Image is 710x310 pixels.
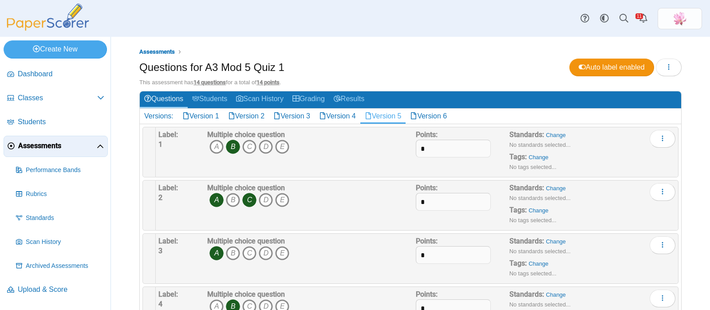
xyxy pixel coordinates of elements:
[256,79,280,86] u: 14 points
[26,214,104,223] span: Standards
[209,140,224,154] i: A
[26,238,104,247] span: Scan History
[139,48,175,55] span: Assessments
[207,290,285,298] b: Multiple choice question
[509,195,571,201] small: No standards selected...
[509,248,571,255] small: No standards selected...
[650,130,675,148] button: More options
[188,91,232,108] a: Students
[509,259,527,267] b: Tags:
[658,8,702,29] a: ps.MuGhfZT6iQwmPTCC
[329,91,369,108] a: Results
[18,69,104,79] span: Dashboard
[12,232,108,253] a: Scan History
[158,237,178,245] b: Label:
[509,270,556,277] small: No tags selected...
[509,184,544,192] b: Standards:
[140,91,188,108] a: Questions
[509,153,527,161] b: Tags:
[529,154,548,161] a: Change
[529,260,548,267] a: Change
[26,262,104,271] span: Archived Assessments
[288,91,329,108] a: Grading
[178,109,224,124] a: Version 1
[4,24,92,32] a: PaperScorer
[12,184,108,205] a: Rubrics
[509,290,544,298] b: Standards:
[209,193,224,207] i: A
[4,88,108,109] a: Classes
[579,63,645,71] span: Auto label enabled
[207,237,285,245] b: Multiple choice question
[158,184,178,192] b: Label:
[269,109,315,124] a: Version 3
[509,206,527,214] b: Tags:
[26,190,104,199] span: Rubrics
[158,290,178,298] b: Label:
[137,47,177,58] a: Assessments
[315,109,360,124] a: Version 4
[650,183,675,201] button: More options
[12,160,108,181] a: Performance Bands
[509,130,544,139] b: Standards:
[193,79,226,86] u: 14 questions
[546,132,566,138] a: Change
[18,117,104,127] span: Students
[4,279,108,301] a: Upload & Score
[416,237,438,245] b: Points:
[242,246,256,260] i: C
[360,109,406,124] a: Version 5
[509,301,571,308] small: No standards selected...
[140,109,178,124] div: Versions:
[673,12,687,26] img: ps.MuGhfZT6iQwmPTCC
[224,109,269,124] a: Version 2
[158,247,162,255] b: 3
[209,246,224,260] i: A
[259,140,273,154] i: D
[158,300,162,308] b: 4
[139,78,682,86] div: This assessment has for a total of .
[207,184,285,192] b: Multiple choice question
[529,207,548,214] a: Change
[634,9,653,28] a: Alerts
[242,140,256,154] i: C
[509,237,544,245] b: Standards:
[509,217,556,224] small: No tags selected...
[275,140,289,154] i: E
[4,40,107,58] a: Create New
[509,141,571,148] small: No standards selected...
[275,246,289,260] i: E
[4,64,108,85] a: Dashboard
[4,112,108,133] a: Students
[673,12,687,26] span: Xinmei Li
[226,140,240,154] i: B
[12,208,108,229] a: Standards
[158,140,162,149] b: 1
[232,91,288,108] a: Scan History
[259,193,273,207] i: D
[406,109,451,124] a: Version 6
[509,164,556,170] small: No tags selected...
[18,93,97,103] span: Classes
[158,130,178,139] b: Label:
[26,166,104,175] span: Performance Bands
[158,193,162,202] b: 2
[242,193,256,207] i: C
[259,246,273,260] i: D
[416,290,438,298] b: Points:
[650,236,675,254] button: More options
[226,246,240,260] i: B
[139,60,284,75] h1: Questions for A3 Mod 5 Quiz 1
[18,285,104,294] span: Upload & Score
[4,4,92,31] img: PaperScorer
[569,59,654,76] a: Auto label enabled
[546,238,566,245] a: Change
[416,184,438,192] b: Points:
[546,185,566,192] a: Change
[650,290,675,307] button: More options
[226,193,240,207] i: B
[416,130,438,139] b: Points:
[275,193,289,207] i: E
[546,291,566,298] a: Change
[4,136,108,157] a: Assessments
